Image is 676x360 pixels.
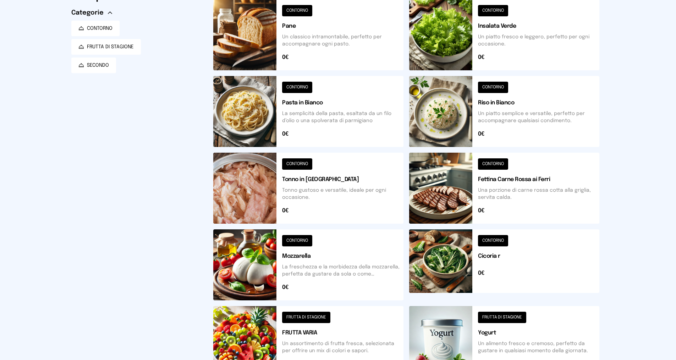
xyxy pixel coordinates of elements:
button: Categorie [71,8,112,18]
button: CONTORNO [71,21,120,36]
span: SECONDO [87,62,109,69]
button: SECONDO [71,58,116,73]
button: FRUTTA DI STAGIONE [71,39,141,55]
span: CONTORNO [87,25,112,32]
span: Categorie [71,8,104,18]
span: FRUTTA DI STAGIONE [87,43,134,50]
